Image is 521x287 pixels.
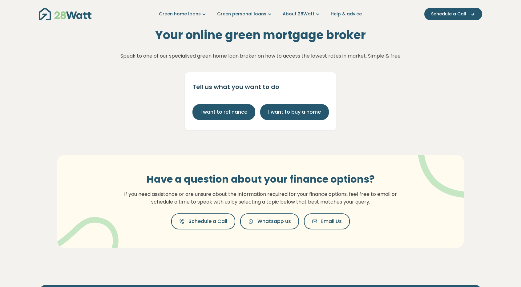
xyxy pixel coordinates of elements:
[431,11,466,17] span: Schedule a Call
[53,201,119,263] img: vector
[39,8,91,20] img: 28Watt
[304,213,350,229] button: Email Us
[120,190,401,206] p: If you need assistance or are unsure about the information required for your finance options, fee...
[171,213,235,229] button: Schedule a Call
[257,218,291,225] span: Whatsapp us
[188,218,227,225] span: Schedule a Call
[321,218,342,225] span: Email Us
[217,11,273,17] a: Green personal loans
[490,257,521,287] iframe: Chat Widget
[283,11,321,17] a: About 28Watt
[402,138,482,198] img: vector
[200,108,247,116] span: I want to refinance
[120,52,401,60] p: Speak to one of our specialised green home loan broker on how to access the lowest rates in marke...
[192,82,329,91] div: Tell us what you want to do
[39,6,482,22] nav: Main navigation
[424,8,482,20] button: Schedule a Call
[240,213,299,229] button: Whatsapp us
[155,28,366,42] h2: Your online green mortgage broker
[260,104,329,120] button: I want to buy a home
[331,11,362,17] a: Help & advice
[159,11,207,17] a: Green home loans
[192,104,255,120] button: I want to refinance
[268,108,321,116] span: I want to buy a home
[120,173,401,185] h3: Have a question about your finance options?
